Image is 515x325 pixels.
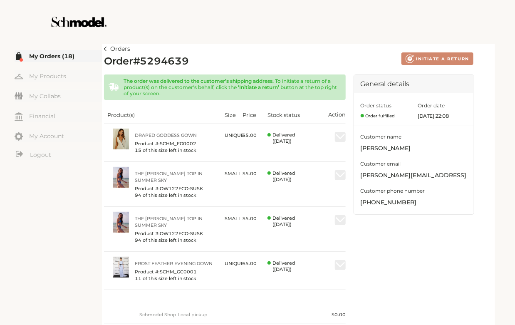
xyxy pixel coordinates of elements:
a: My Account [15,130,102,142]
img: left-arrow.svg [104,47,107,51]
div: UNIQUE [225,257,244,270]
a: Draped Goddess Gown [135,132,218,139]
a: Logout [15,150,102,160]
span: Delivered [267,215,321,228]
div: SMALL [225,212,241,225]
img: my-hanger.svg [15,72,23,81]
span: Delivered [267,260,321,273]
div: Menu [15,50,102,161]
span: Product #: OW122ECO-SUSK [135,185,218,192]
span: $ 5.00 [243,260,257,266]
span: [PERSON_NAME] [361,144,467,154]
a: My Collabs [15,90,102,102]
span: Delivered [272,260,321,266]
span: Delivered [267,132,321,144]
span: Order date [418,102,445,109]
span: The order was delivered to the customer’s shipping address. [124,78,274,84]
span: ‘Initiate a return’ [238,84,279,90]
span: Customer phone number [361,187,467,195]
th: Price [239,106,264,124]
a: Financial [15,110,102,122]
img: my-order.svg [15,52,23,60]
th: Size [221,106,239,124]
a: The [PERSON_NAME] Top in Summer Sky [135,215,218,228]
span: [PHONE_NUMBER] [361,198,467,208]
span: 94 of this size left in stock [135,192,218,198]
a: Frost Feather Evening Gown [135,260,218,267]
span: Order status [361,102,392,109]
span: Customer email [361,160,467,168]
span: Product #: SCHM_EG0002 [135,140,218,147]
div: SMALL [225,167,241,180]
span: 11 of this size left in stock [135,275,218,282]
span: $ 5.00 [243,216,257,221]
a: My Orders (18) [15,50,102,62]
span: [DATE] 22:08 [418,113,467,119]
a: My Products [15,70,102,82]
span: Delivered [272,170,321,176]
span: General details [361,80,410,88]
div: UNIQUE [225,129,244,142]
span: kavya+hayat@providence.pw [361,171,467,181]
span: Action [328,111,346,118]
span: Delivered [272,132,321,138]
span: Product #: SCHM_GC0001 [135,268,218,275]
a: Orders [104,44,130,54]
img: my-financial.svg [15,112,23,121]
th: Stock status [264,106,313,124]
a: The [PERSON_NAME] Top in Summer Sky [135,170,218,184]
span: $ 0.00 [332,312,346,318]
span: 15 of this size left in stock [135,147,218,154]
span: $ 5.00 [243,132,257,138]
span: Order fulfilled [361,113,395,119]
div: To initiate a return of a product(s) on the customer's behalf, click the button at the top right ... [119,78,339,97]
button: INITIATE A RETURN [401,52,473,65]
span: INITIATE A RETURN [416,56,469,62]
th: Product(s) [104,106,221,124]
span: $ 5.00 [243,171,257,176]
span: Delivered [272,215,321,221]
span: Customer name [361,133,467,141]
span: Schmodel Shop Local pickup [139,312,208,318]
span: Product #: OW122ECO-SUSK [135,230,218,237]
h2: Order # 5294639 [104,55,189,68]
span: 94 of this size left in stock [135,237,218,243]
img: my-account.svg [15,132,23,141]
span: Delivered [267,170,321,183]
img: my-friends.svg [15,92,23,100]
